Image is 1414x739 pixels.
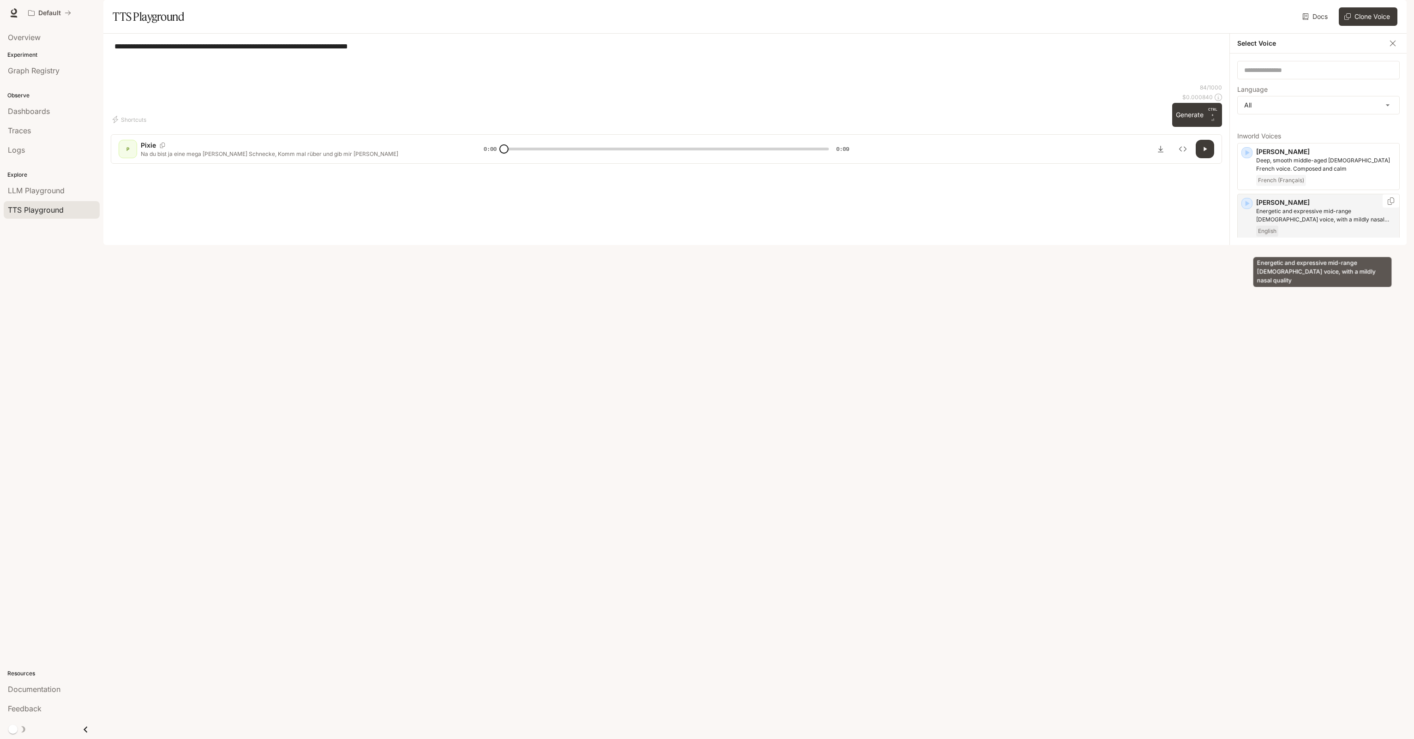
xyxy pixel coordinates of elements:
[1386,197,1396,205] button: Copy Voice ID
[1339,7,1397,26] button: Clone Voice
[484,144,497,154] span: 0:00
[141,150,461,158] p: Na du bist ja eine mega [PERSON_NAME] Schnecke, Komm mal rüber und gib mir [PERSON_NAME]
[1237,86,1268,93] p: Language
[1172,103,1222,127] button: GenerateCTRL +⏎
[1300,7,1331,26] a: Docs
[141,141,156,150] p: Pixie
[1182,93,1213,101] p: $ 0.000840
[1256,207,1396,224] p: Energetic and expressive mid-range male voice, with a mildly nasal quality
[113,7,184,26] h1: TTS Playground
[120,142,135,156] div: P
[836,144,849,154] span: 0:09
[1174,140,1192,158] button: Inspect
[1256,175,1306,186] span: French (Français)
[24,4,75,22] button: All workspaces
[1207,107,1218,123] p: ⏎
[1151,140,1170,158] button: Download audio
[111,112,150,127] button: Shortcuts
[156,143,169,148] button: Copy Voice ID
[38,9,61,17] p: Default
[1256,147,1396,156] p: [PERSON_NAME]
[1207,107,1218,118] p: CTRL +
[1237,133,1400,139] p: Inworld Voices
[1256,156,1396,173] p: Deep, smooth middle-aged male French voice. Composed and calm
[1238,96,1399,114] div: All
[1256,226,1278,237] span: English
[1253,257,1392,287] div: Energetic and expressive mid-range [DEMOGRAPHIC_DATA] voice, with a mildly nasal quality
[1256,198,1396,207] p: [PERSON_NAME]
[1200,83,1222,91] p: 84 / 1000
